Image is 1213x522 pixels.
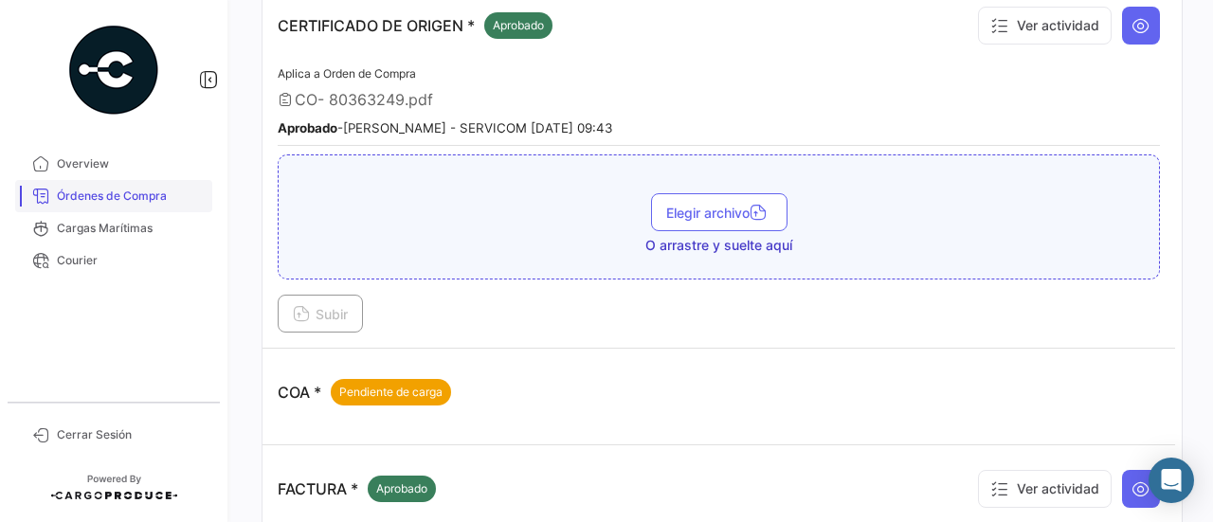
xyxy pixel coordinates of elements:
span: CO- 80363249.pdf [295,90,433,109]
span: Aprobado [493,17,544,34]
span: Aprobado [376,480,427,497]
small: - [PERSON_NAME] - SERVICOM [DATE] 09:43 [278,120,612,135]
p: COA * [278,379,451,405]
span: Subir [293,306,348,322]
button: Ver actividad [978,470,1112,508]
span: Cerrar Sesión [57,426,205,443]
span: Courier [57,252,205,269]
a: Courier [15,244,212,277]
a: Cargas Marítimas [15,212,212,244]
button: Subir [278,295,363,333]
button: Elegir archivo [651,193,788,231]
span: Pendiente de carga [339,384,443,401]
b: Aprobado [278,120,337,135]
img: powered-by.png [66,23,161,117]
p: CERTIFICADO DE ORIGEN * [278,12,552,39]
span: Elegir archivo [666,205,772,221]
p: FACTURA * [278,476,436,502]
a: Overview [15,148,212,180]
span: Aplica a Orden de Compra [278,66,416,81]
a: Órdenes de Compra [15,180,212,212]
div: Abrir Intercom Messenger [1149,458,1194,503]
span: Cargas Marítimas [57,220,205,237]
span: Órdenes de Compra [57,188,205,205]
span: O arrastre y suelte aquí [645,236,792,255]
span: Overview [57,155,205,172]
button: Ver actividad [978,7,1112,45]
